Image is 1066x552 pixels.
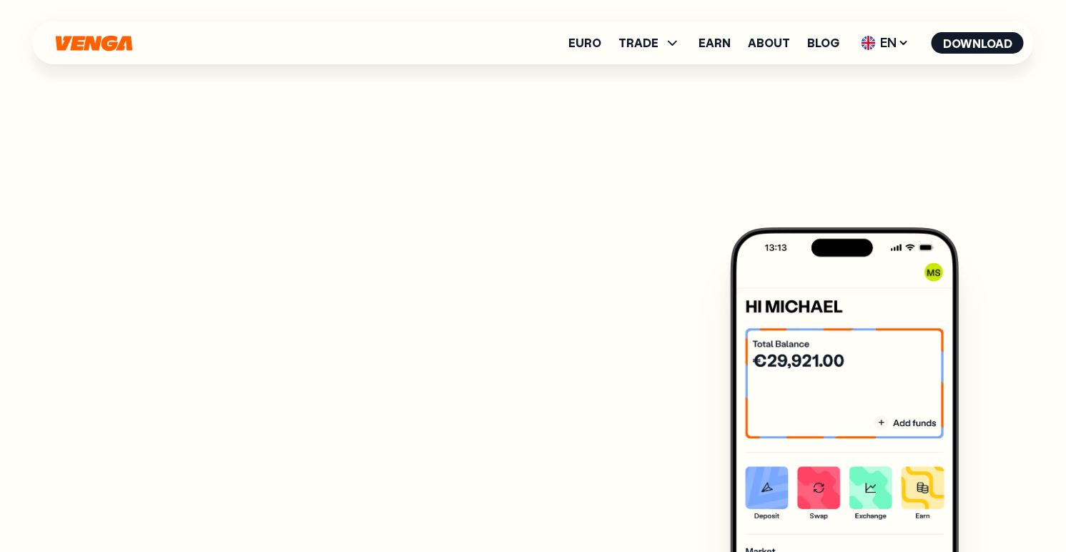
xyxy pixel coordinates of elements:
[699,37,731,49] a: Earn
[618,37,658,49] span: TRADE
[807,37,839,49] a: Blog
[54,35,134,51] svg: Home
[932,32,1024,54] button: Download
[857,31,914,54] span: EN
[748,37,790,49] a: About
[618,34,681,51] span: TRADE
[568,37,601,49] a: Euro
[862,36,876,50] img: flag-uk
